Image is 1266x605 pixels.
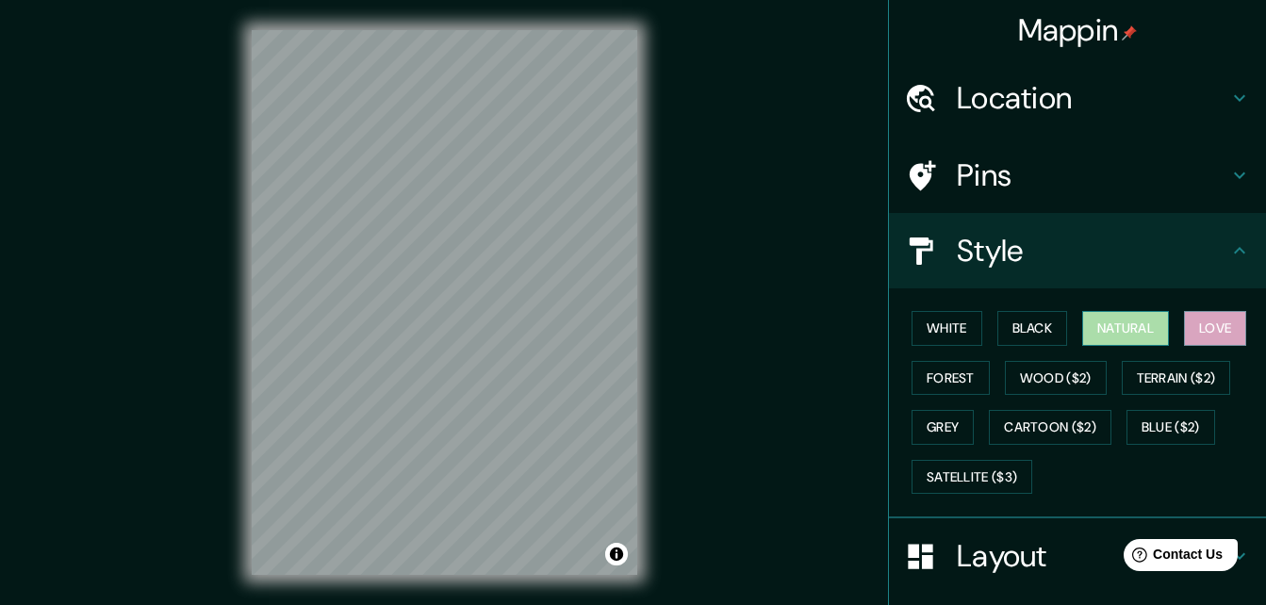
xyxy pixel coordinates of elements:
h4: Location [957,79,1228,117]
iframe: Help widget launcher [1098,531,1245,584]
button: Blue ($2) [1126,410,1215,445]
button: Satellite ($3) [912,460,1032,495]
button: Love [1184,311,1246,346]
button: Terrain ($2) [1122,361,1231,396]
button: Toggle attribution [605,543,628,565]
button: Grey [912,410,974,445]
button: White [912,311,982,346]
div: Layout [889,518,1266,594]
button: Cartoon ($2) [989,410,1111,445]
h4: Style [957,232,1228,270]
h4: Pins [957,156,1228,194]
div: Pins [889,138,1266,213]
button: Black [997,311,1068,346]
div: Style [889,213,1266,288]
button: Wood ($2) [1005,361,1107,396]
h4: Mappin [1018,11,1138,49]
img: pin-icon.png [1122,25,1137,41]
canvas: Map [252,30,637,575]
div: Location [889,60,1266,136]
h4: Layout [957,537,1228,575]
button: Natural [1082,311,1169,346]
button: Forest [912,361,990,396]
